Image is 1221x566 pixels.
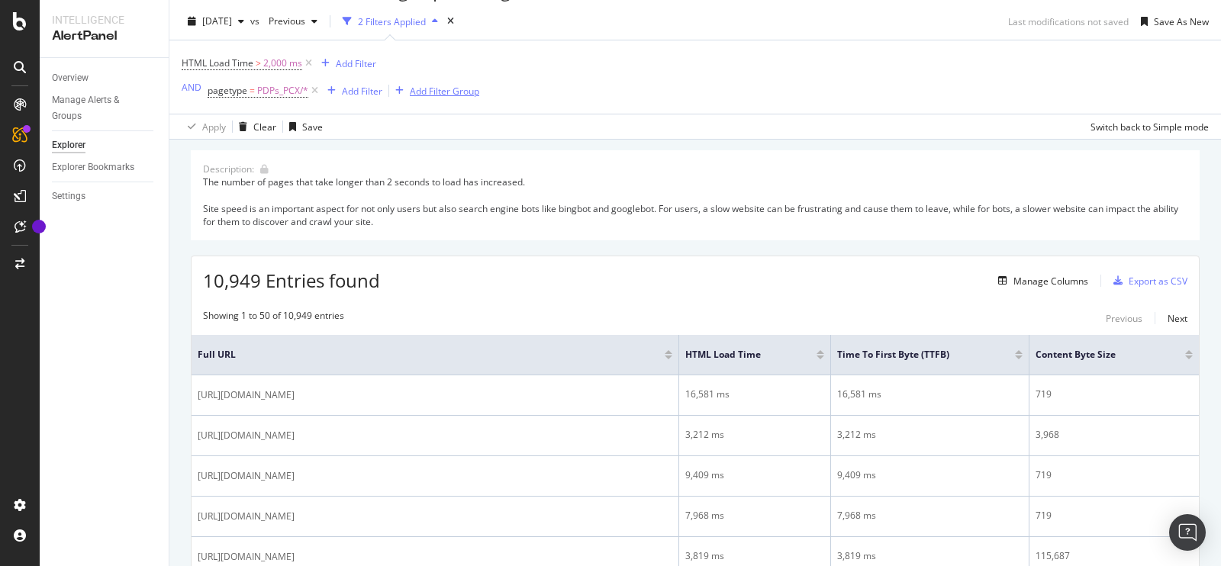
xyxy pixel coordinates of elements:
div: Save As New [1154,15,1209,28]
div: Clear [253,121,276,133]
span: HTML Load Time [685,348,794,362]
div: Explorer [52,137,85,153]
span: Previous [263,14,305,27]
div: Add Filter Group [410,85,479,98]
div: 3,968 [1036,428,1193,442]
span: Content Byte Size [1036,348,1162,362]
span: [URL][DOMAIN_NAME] [198,549,295,564]
button: Save [283,114,323,139]
div: 16,581 ms [837,388,1023,401]
button: [DATE] [182,9,250,34]
span: [URL][DOMAIN_NAME] [198,428,295,443]
div: Previous [1106,312,1142,325]
button: 2 Filters Applied [337,9,444,34]
div: Description: [203,162,254,175]
div: AlertPanel [52,27,156,45]
span: Time To First Byte (TTFB) [837,348,992,362]
span: = [250,84,255,97]
button: Save As New [1135,9,1209,34]
div: Tooltip anchor [32,220,46,233]
div: Add Filter [336,57,376,70]
div: Add Filter [342,85,382,98]
button: AND [182,80,201,95]
span: 2025 Aug. 17th [202,14,232,27]
div: 9,409 ms [837,468,1023,482]
div: Last modifications not saved [1008,15,1129,28]
div: Export as CSV [1129,275,1187,288]
div: 3,212 ms [685,428,824,442]
span: 2,000 ms [263,53,302,74]
div: 3,819 ms [837,549,1023,563]
div: 2 Filters Applied [358,15,426,28]
div: Overview [52,70,89,86]
span: > [256,56,261,69]
button: Manage Columns [992,272,1088,290]
button: Next [1168,309,1187,327]
span: pagetype [208,84,247,97]
span: Full URL [198,348,642,362]
span: [URL][DOMAIN_NAME] [198,468,295,484]
span: PDPs_PCX/* [257,80,308,101]
div: 7,968 ms [685,509,824,523]
div: 9,409 ms [685,468,824,482]
span: HTML Load Time [182,56,253,69]
button: Switch back to Simple mode [1084,114,1209,139]
span: 10,949 Entries found [203,268,380,293]
button: Clear [233,114,276,139]
div: Intelligence [52,12,156,27]
div: Open Intercom Messenger [1169,514,1206,551]
button: Previous [263,9,324,34]
div: Explorer Bookmarks [52,159,134,175]
div: AND [182,81,201,94]
a: Settings [52,188,158,204]
button: Add Filter [315,54,376,72]
button: Add Filter [321,82,382,100]
div: 7,968 ms [837,509,1023,523]
div: 719 [1036,388,1193,401]
span: vs [250,14,263,27]
span: [URL][DOMAIN_NAME] [198,509,295,524]
button: Previous [1106,309,1142,327]
button: Export as CSV [1107,269,1187,293]
div: 115,687 [1036,549,1193,563]
div: Manage Alerts & Groups [52,92,143,124]
a: Explorer [52,137,158,153]
div: 3,819 ms [685,549,824,563]
div: 16,581 ms [685,388,824,401]
div: 719 [1036,509,1193,523]
div: Switch back to Simple mode [1091,121,1209,133]
a: Explorer Bookmarks [52,159,158,175]
div: Apply [202,121,226,133]
div: 3,212 ms [837,428,1023,442]
a: Manage Alerts & Groups [52,92,158,124]
div: Settings [52,188,85,204]
a: Overview [52,70,158,86]
button: Add Filter Group [389,82,479,100]
div: Next [1168,312,1187,325]
div: times [444,14,457,29]
div: The number of pages that take longer than 2 seconds to load has increased. Site speed is an impor... [203,175,1187,228]
button: Apply [182,114,226,139]
div: Showing 1 to 50 of 10,949 entries [203,309,344,327]
div: Save [302,121,323,133]
div: 719 [1036,468,1193,482]
span: [URL][DOMAIN_NAME] [198,388,295,403]
div: Manage Columns [1013,275,1088,288]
